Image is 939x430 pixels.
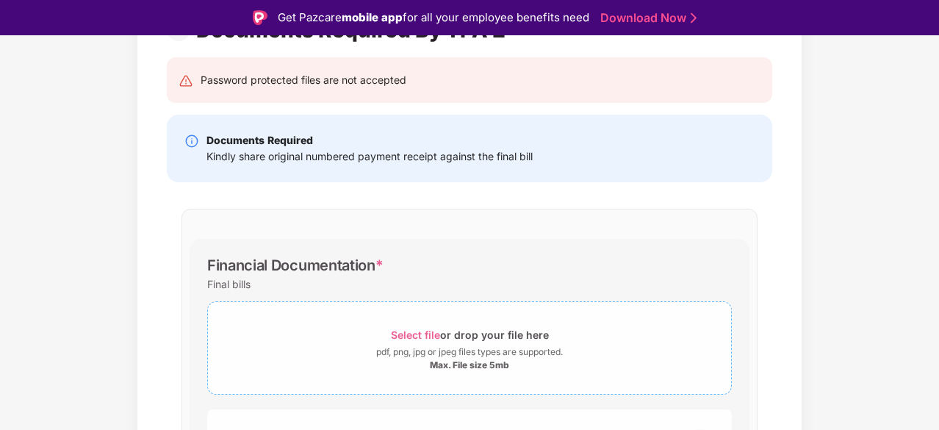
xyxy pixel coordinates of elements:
[184,134,199,148] img: svg+xml;base64,PHN2ZyBpZD0iSW5mby0yMHgyMCIgeG1sbnM9Imh0dHA6Ly93d3cudzMub3JnLzIwMDAvc3ZnIiB3aWR0aD...
[206,148,533,165] div: Kindly share original numbered payment receipt against the final bill
[206,134,313,146] b: Documents Required
[208,313,731,383] span: Select fileor drop your file herepdf, png, jpg or jpeg files types are supported.Max. File size 5mb
[207,257,383,274] div: Financial Documentation
[391,325,549,345] div: or drop your file here
[207,274,251,294] div: Final bills
[430,359,509,371] div: Max. File size 5mb
[342,10,403,24] strong: mobile app
[253,10,267,25] img: Logo
[201,72,406,88] div: Password protected files are not accepted
[391,329,440,341] span: Select file
[600,10,692,26] a: Download Now
[691,10,697,26] img: Stroke
[278,9,589,26] div: Get Pazcare for all your employee benefits need
[376,345,563,359] div: pdf, png, jpg or jpeg files types are supported.
[179,74,193,88] img: svg+xml;base64,PHN2ZyB4bWxucz0iaHR0cDovL3d3dy53My5vcmcvMjAwMC9zdmciIHdpZHRoPSIyNCIgaGVpZ2h0PSIyNC...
